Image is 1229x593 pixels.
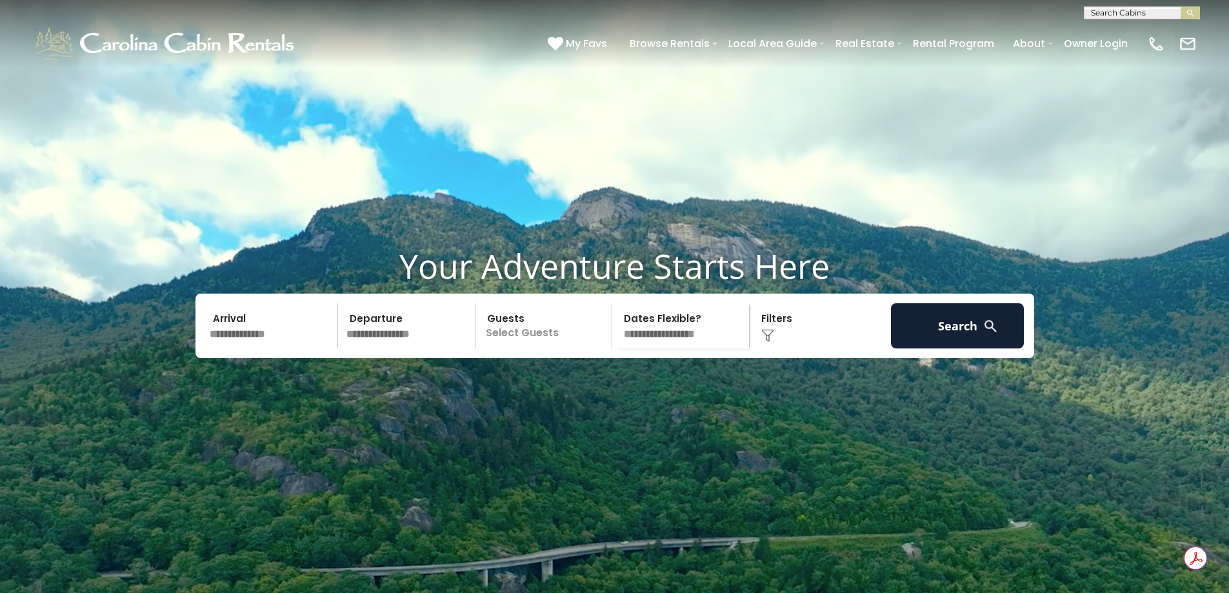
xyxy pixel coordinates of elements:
[623,32,716,55] a: Browse Rentals
[1006,32,1052,55] a: About
[32,25,300,63] img: White-1-1-2.png
[479,303,612,348] p: Select Guests
[1057,32,1134,55] a: Owner Login
[566,35,607,52] span: My Favs
[983,318,999,334] img: search-regular-white.png
[548,35,610,52] a: My Favs
[829,32,901,55] a: Real Estate
[1179,35,1197,53] img: mail-regular-white.png
[722,32,823,55] a: Local Area Guide
[891,303,1024,348] button: Search
[1147,35,1165,53] img: phone-regular-white.png
[10,246,1219,286] h1: Your Adventure Starts Here
[761,329,774,342] img: filter--v1.png
[906,32,1001,55] a: Rental Program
